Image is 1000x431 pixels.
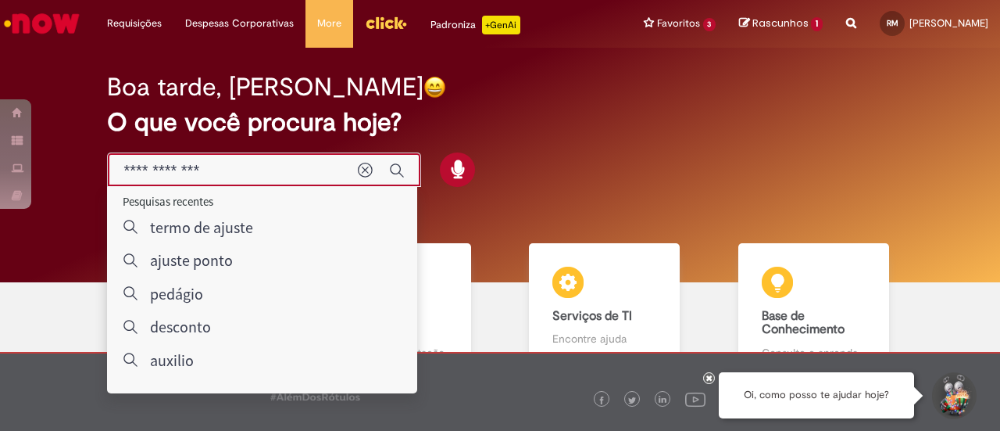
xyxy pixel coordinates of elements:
a: Rascunhos [739,16,823,31]
h2: O que você procura hoje? [107,109,892,136]
span: Requisições [107,16,162,31]
span: 3 [703,18,716,31]
a: Base de Conhecimento Consulte e aprenda [709,243,919,379]
h2: Boa tarde, [PERSON_NAME] [107,74,423,101]
span: Rascunhos [752,16,809,31]
p: Consulte e aprenda [762,345,866,361]
a: Serviços de TI Encontre ajuda [500,243,709,379]
b: Serviços de TI [552,308,632,324]
div: Oi, como posso te ajudar hoje? [719,372,914,418]
img: happy-face.png [423,76,446,99]
p: Encontre ajuda [552,331,656,347]
div: Padroniza [430,16,520,34]
img: ServiceNow [2,8,82,39]
button: Iniciar Conversa de Suporte [930,372,977,419]
b: Base de Conhecimento [762,308,845,338]
span: More [317,16,341,31]
a: Tirar dúvidas Tirar dúvidas com Lupi Assist e Gen Ai [82,243,291,379]
img: logo_footer_twitter.png [628,397,636,404]
span: [PERSON_NAME] [909,16,988,30]
span: RM [887,18,898,28]
span: 1 [811,17,823,31]
img: logo_footer_facebook.png [598,397,605,404]
span: Despesas Corporativas [185,16,294,31]
img: click_logo_yellow_360x200.png [365,11,407,34]
img: logo_footer_linkedin.png [659,396,666,405]
img: logo_footer_youtube.png [685,389,705,409]
p: +GenAi [482,16,520,34]
span: Favoritos [657,16,700,31]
